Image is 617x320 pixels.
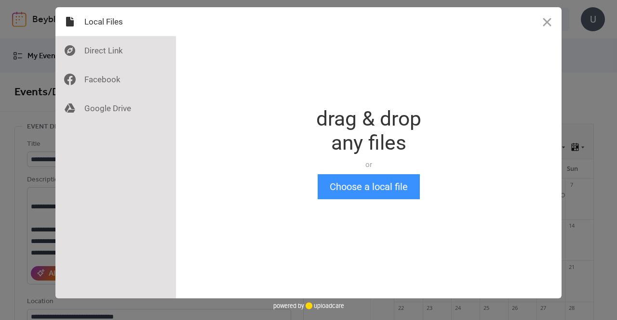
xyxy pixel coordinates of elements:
div: Local Files [55,7,176,36]
div: or [316,160,421,169]
div: powered by [273,298,344,313]
div: Facebook [55,65,176,94]
div: Direct Link [55,36,176,65]
button: Choose a local file [318,174,420,199]
div: Google Drive [55,94,176,123]
button: Close [533,7,562,36]
div: drag & drop any files [316,107,421,155]
a: uploadcare [304,302,344,309]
